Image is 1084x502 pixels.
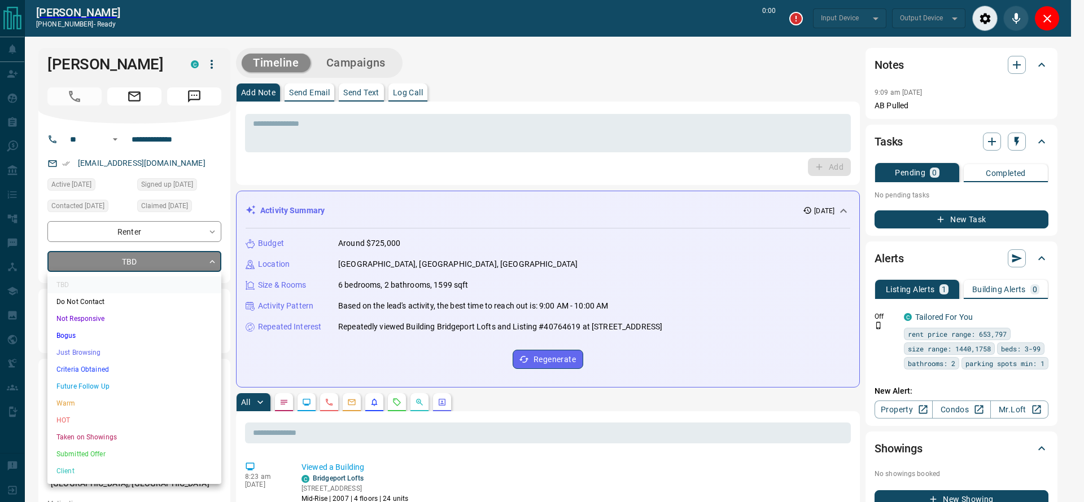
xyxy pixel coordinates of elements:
li: Client [47,463,221,479]
li: Bogus [47,327,221,344]
li: Submitted Offer [47,446,221,463]
li: Criteria Obtained [47,361,221,378]
li: Future Follow Up [47,378,221,395]
li: Do Not Contact [47,293,221,310]
li: Warm [47,395,221,412]
li: Just Browsing [47,344,221,361]
li: Taken on Showings [47,429,221,446]
li: HOT [47,412,221,429]
li: Not Responsive [47,310,221,327]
